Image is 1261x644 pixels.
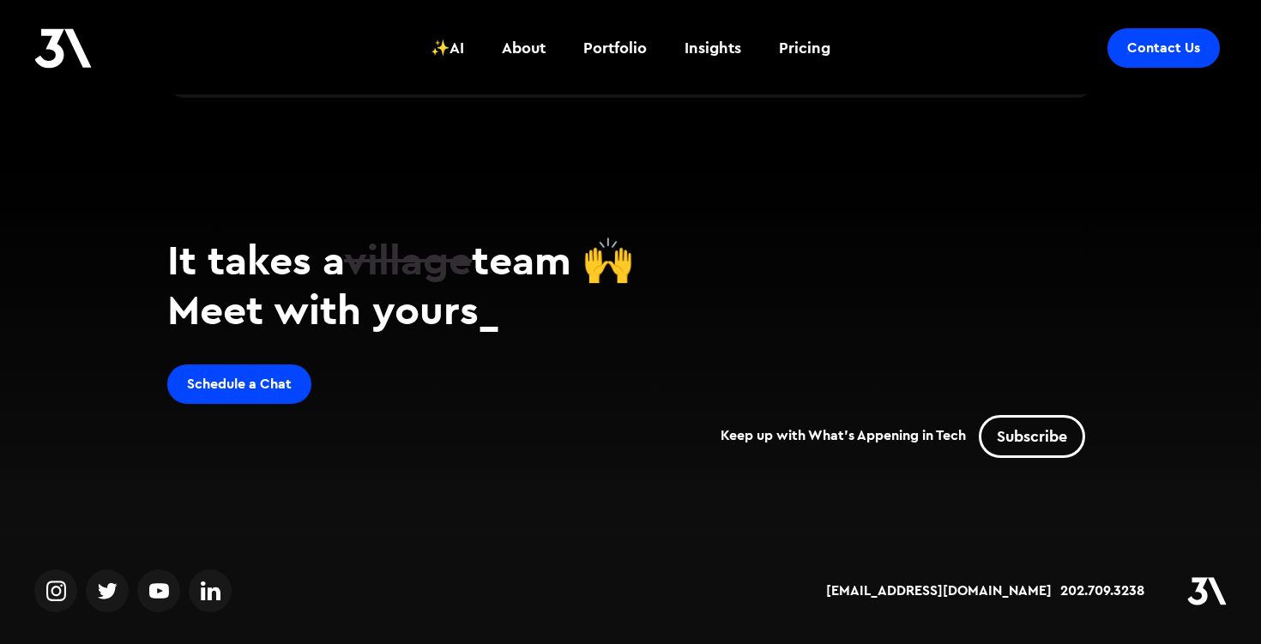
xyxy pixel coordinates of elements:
[685,37,741,59] div: Insights
[167,285,1094,334] h2: Meet with yours_
[979,415,1085,458] a: Subscribe
[1060,582,1144,599] a: 202.709.3238
[167,364,311,404] a: Schedule a Chat
[344,233,472,286] span: village
[502,37,546,59] div: About
[1107,28,1220,68] a: Contact Us
[420,16,474,80] a: ✨AI
[167,235,1094,285] h2: It takes a team 🙌
[769,16,841,80] a: Pricing
[492,16,556,80] a: About
[674,16,751,80] a: Insights
[721,415,1094,458] div: Keep up with What's Appening in Tech
[1127,39,1200,57] div: Contact Us
[779,37,830,59] div: Pricing
[431,37,464,59] div: ✨AI
[826,582,1052,599] a: [EMAIL_ADDRESS][DOMAIN_NAME]
[573,16,657,80] a: Portfolio
[583,37,647,59] div: Portfolio
[187,376,292,393] div: Schedule a Chat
